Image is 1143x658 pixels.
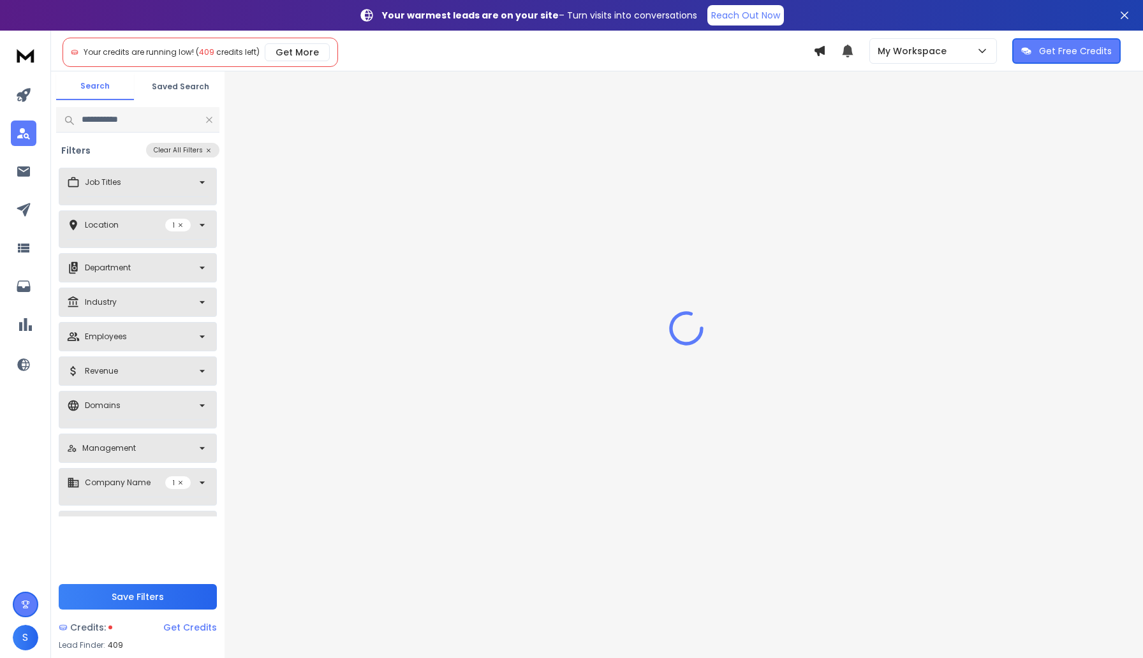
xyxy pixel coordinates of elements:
[59,615,217,640] a: Credits:Get Credits
[1012,38,1121,64] button: Get Free Credits
[163,621,217,634] div: Get Credits
[56,73,134,100] button: Search
[82,443,136,453] p: Management
[108,640,123,650] span: 409
[199,47,214,57] span: 409
[85,478,151,488] p: Company Name
[85,220,119,230] p: Location
[59,640,105,650] p: Lead Finder:
[13,43,38,67] img: logo
[84,47,194,57] span: Your credits are running low!
[196,47,260,57] span: ( credits left)
[13,625,38,650] button: S
[56,144,96,157] h3: Filters
[85,297,117,307] p: Industry
[878,45,952,57] p: My Workspace
[142,74,219,99] button: Saved Search
[85,263,131,273] p: Department
[382,9,697,22] p: – Turn visits into conversations
[85,400,121,411] p: Domains
[85,366,118,376] p: Revenue
[165,476,191,489] p: 1
[382,9,559,22] strong: Your warmest leads are on your site
[1039,45,1112,57] p: Get Free Credits
[707,5,784,26] a: Reach Out Now
[711,9,780,22] p: Reach Out Now
[59,584,217,610] button: Save Filters
[85,177,121,187] p: Job Titles
[70,621,106,634] span: Credits:
[265,43,330,61] button: Get More
[165,219,191,231] p: 1
[85,332,127,342] p: Employees
[146,143,219,157] button: Clear All Filters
